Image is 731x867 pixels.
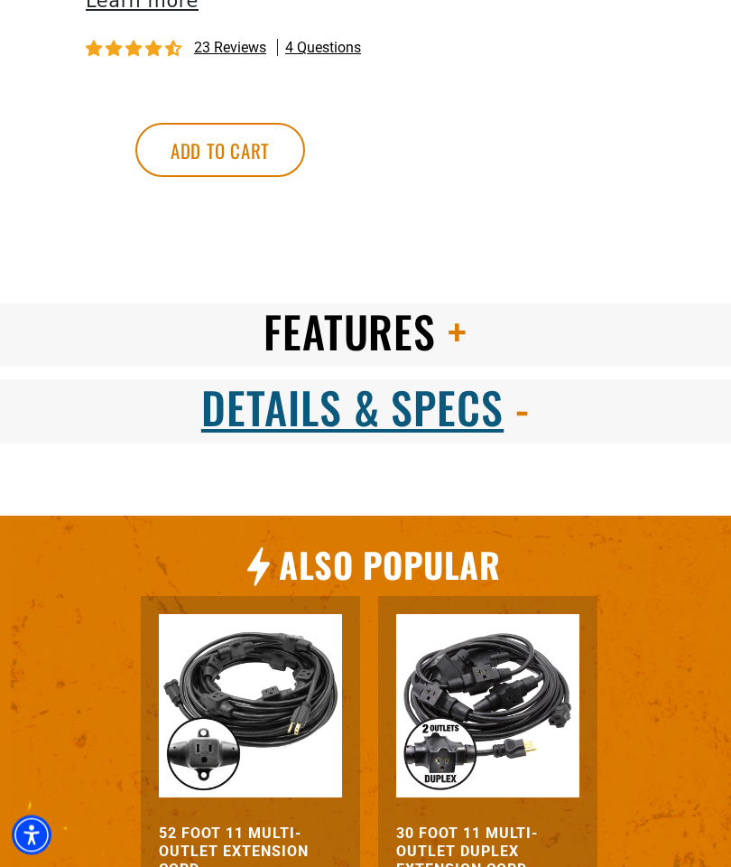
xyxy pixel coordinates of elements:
[194,40,266,57] span: 23 reviews
[86,42,185,59] span: 4.74 stars
[279,544,500,588] h2: Also Popular
[285,39,361,59] span: 4 questions
[12,816,51,855] div: Accessibility Menu
[201,376,504,440] span: Details & Specs
[159,615,342,798] img: black
[264,300,437,364] span: Features
[135,124,305,178] button: Add to cart
[396,615,579,798] img: black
